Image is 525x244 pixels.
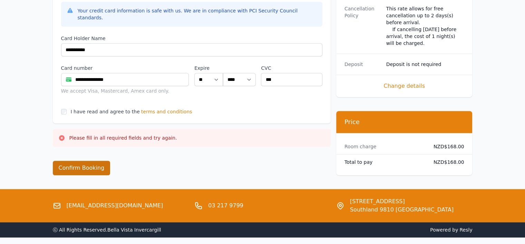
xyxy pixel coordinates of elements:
div: Your credit card information is safe with us. We are in compliance with PCI Security Council stan... [78,7,317,21]
dd: NZD$168.00 [428,159,464,166]
label: Card Holder Name [61,35,322,42]
dt: Total to pay [344,159,422,166]
p: Please fill in all required fields and try again. [69,134,177,141]
dt: Deposit [344,61,381,68]
span: terms and conditions [141,108,192,115]
a: Resly [459,227,472,233]
span: Powered by [265,226,473,233]
span: ⓒ All Rights Reserved. Bella Vista Invercargill [53,227,161,233]
span: [STREET_ADDRESS] [350,197,454,206]
label: I have read and agree to the [71,109,140,114]
h3: Price [344,118,464,126]
span: Southland 9810 [GEOGRAPHIC_DATA] [350,206,454,214]
label: Card number [61,65,189,72]
a: [EMAIL_ADDRESS][DOMAIN_NAME] [67,201,163,210]
label: Expire [194,65,223,72]
dd: Deposit is not required [386,61,464,68]
label: CVC [261,65,322,72]
dt: Room charge [344,143,422,150]
dt: Cancellation Policy [344,5,381,47]
span: Change details [344,82,464,90]
dd: NZD$168.00 [428,143,464,150]
div: We accept Visa, Mastercard, Amex card only. [61,87,189,94]
button: Confirm Booking [53,161,110,175]
div: This rate allows for free cancellation up to 2 days(s) before arrival. If cancelling [DATE] befor... [386,5,464,47]
a: 03 217 9799 [208,201,243,210]
label: . [223,65,255,72]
